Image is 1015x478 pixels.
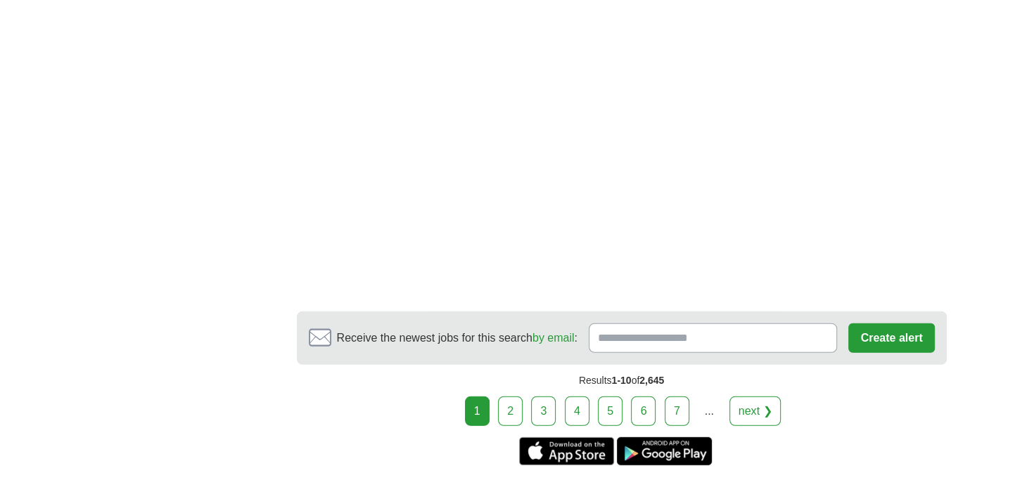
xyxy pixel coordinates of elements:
span: Receive the newest jobs for this search : [337,330,577,347]
a: Get the Android app [617,437,712,465]
span: 1-10 [611,375,631,386]
span: 2,645 [639,375,664,386]
a: 2 [498,396,523,426]
a: 3 [531,396,556,426]
div: Results of [297,365,947,396]
a: next ❯ [729,396,781,426]
a: 6 [631,396,656,426]
div: 1 [465,396,490,426]
a: 7 [665,396,689,426]
div: ... [695,397,723,425]
a: 4 [565,396,589,426]
a: Get the iPhone app [519,437,614,465]
button: Create alert [848,323,934,353]
a: by email [532,332,575,344]
a: 5 [598,396,623,426]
